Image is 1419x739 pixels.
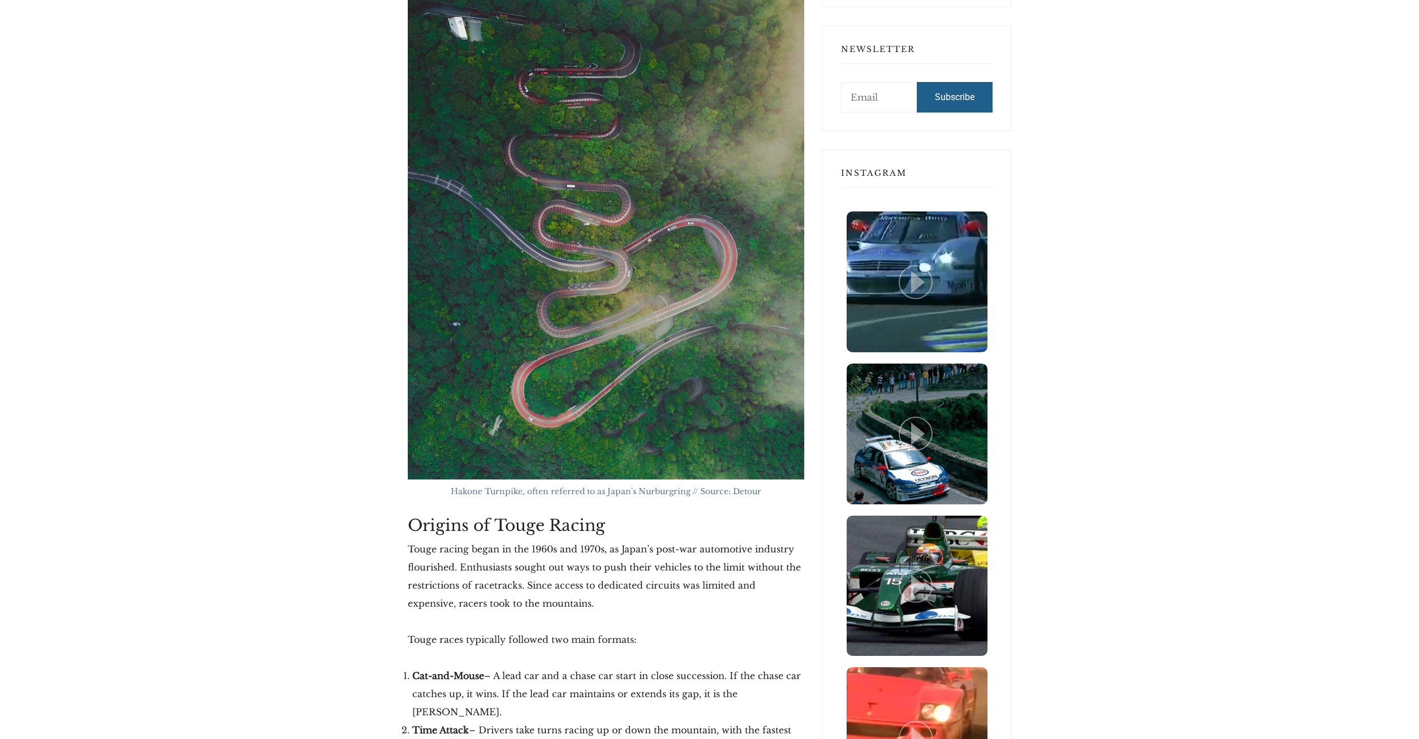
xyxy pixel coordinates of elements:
[917,82,993,113] button: Subscribe
[841,44,993,64] h3: Newsletter
[412,667,809,721] li: – A lead car and a chase car start in close succession. If the chase car catches up, it wins. If ...
[841,168,993,188] h3: Instagram
[412,724,469,736] strong: Time Attack
[841,82,917,113] input: Email
[408,540,804,612] p: Touge racing began in the 1960s and 1970s, as Japan’s post-war automotive industry flourished. En...
[408,516,804,535] h2: Origins of Touge Racing
[408,630,804,649] p: Touge races typically followed two main formats:
[451,486,761,496] span: Hakone Turnpike, often referred to as Japan's Nurburgring // Source: Detour
[412,670,484,681] strong: Cat-and-Mouse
